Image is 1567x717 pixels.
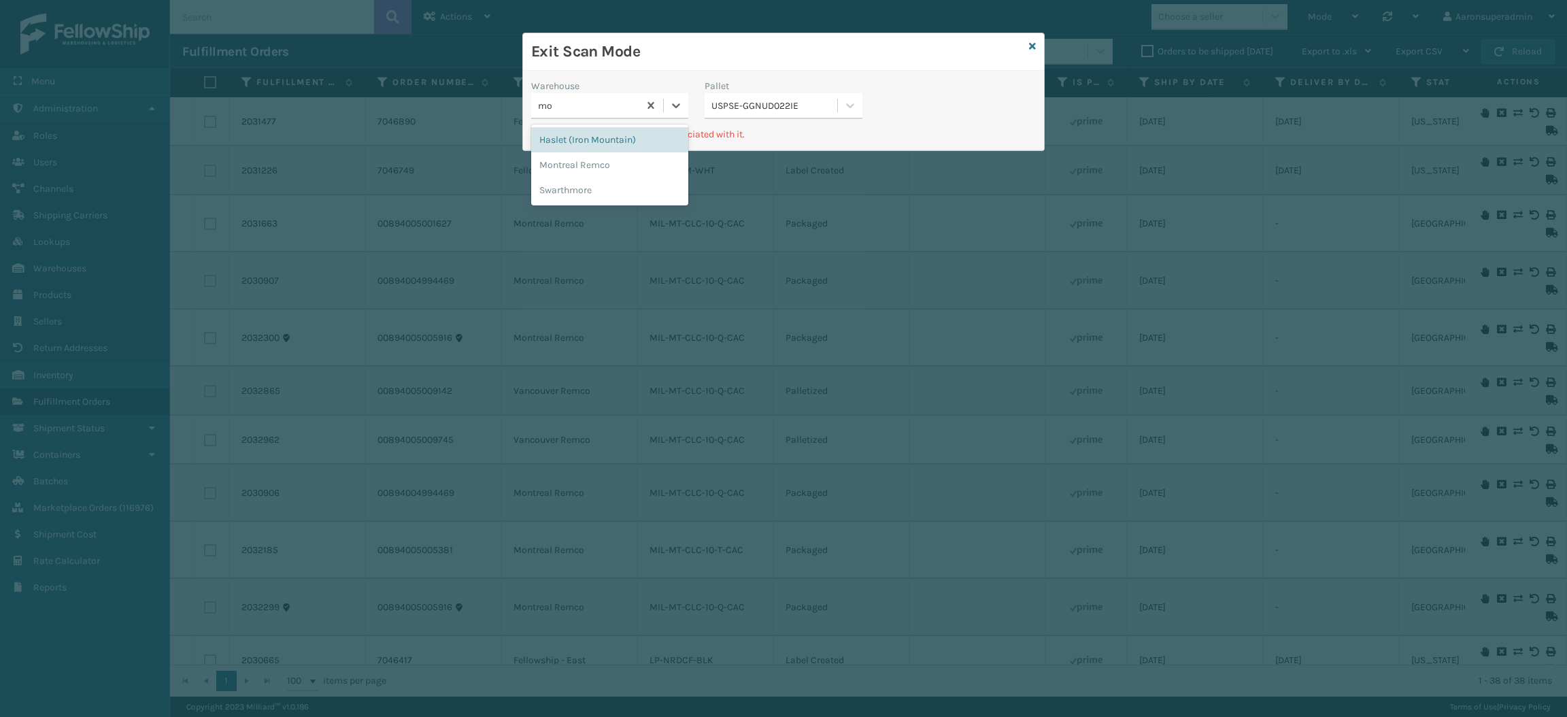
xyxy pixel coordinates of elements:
[705,79,729,93] label: Pallet
[531,127,1036,141] p: Pallet has no Fulfillment Orders associated with it.
[531,178,688,203] div: Swarthmore
[531,79,579,93] label: Warehouse
[531,127,688,152] div: Haslet (Iron Mountain)
[531,152,688,178] div: Montreal Remco
[531,41,1024,62] h3: Exit Scan Mode
[711,99,838,113] div: USPSE-GGNUD022IE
